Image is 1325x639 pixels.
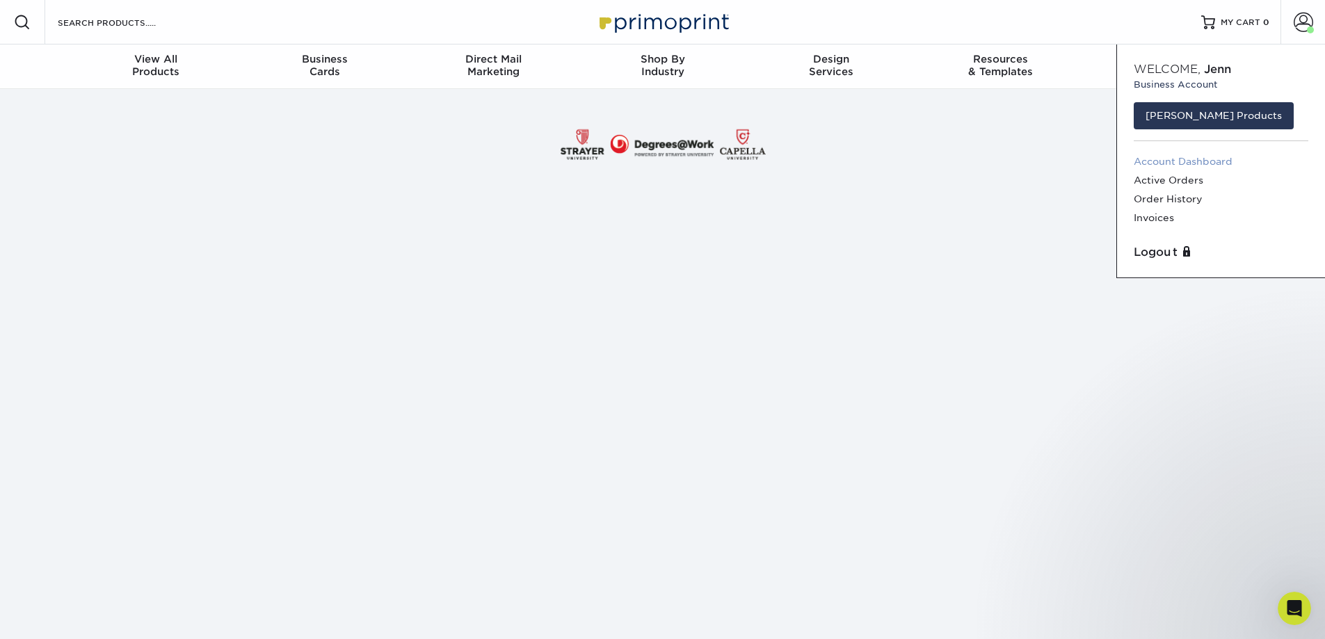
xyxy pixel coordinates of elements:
a: [PERSON_NAME] Products [1134,102,1294,129]
span: Welcome, [1134,63,1200,76]
span: MY CART [1221,17,1260,29]
div: Products [72,53,241,78]
span: Direct Mail [409,53,578,65]
iframe: Intercom live chat [1278,592,1311,625]
span: Design [747,53,916,65]
span: Business [240,53,409,65]
div: Cards [240,53,409,78]
a: Active Orders [1134,171,1308,190]
span: Resources [916,53,1085,65]
span: Jenn [1204,63,1231,76]
a: Direct MailMarketing [409,45,578,89]
div: Services [747,53,916,78]
a: Shop ByIndustry [578,45,747,89]
span: Shop By [578,53,747,65]
input: SEARCH PRODUCTS..... [56,14,192,31]
span: View All [72,53,241,65]
small: Business Account [1134,78,1308,91]
div: Marketing [409,53,578,78]
a: Order History [1134,190,1308,209]
div: Industry [578,53,747,78]
a: Contact& Support [1085,45,1254,89]
a: Resources& Templates [916,45,1085,89]
a: Invoices [1134,209,1308,227]
a: Logout [1134,244,1308,261]
img: Primoprint [593,7,732,37]
a: DesignServices [747,45,916,89]
div: & Support [1085,53,1254,78]
span: 0 [1263,17,1269,27]
a: Account Dashboard [1134,152,1308,171]
div: & Templates [916,53,1085,78]
a: BusinessCards [240,45,409,89]
img: Strayer [559,122,767,167]
span: Contact [1085,53,1254,65]
a: View AllProducts [72,45,241,89]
